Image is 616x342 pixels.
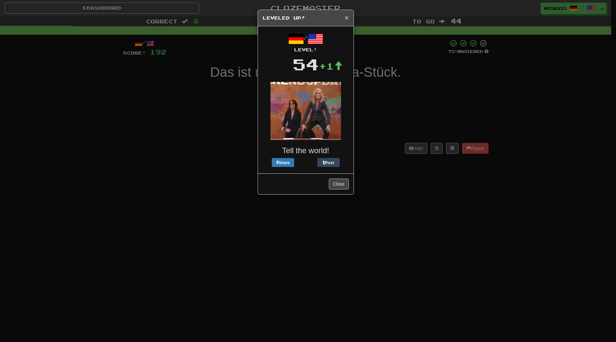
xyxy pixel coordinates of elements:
img: tina-fey-e26f0ac03c4892f6ddeb7d1003ac1ab6e81ce7d97c2ff70d0ee9401e69e3face.gif [270,82,341,140]
button: Close [329,179,349,189]
iframe: X Post Button [294,158,317,167]
div: Level: [263,47,349,53]
h3: Tell the world! [263,146,349,155]
button: Post [317,158,340,167]
h5: Leveled Up! [263,15,349,21]
div: / [263,31,349,53]
div: 54 [293,53,319,75]
button: Share [272,158,294,167]
button: Close [345,14,348,21]
div: +1 [319,60,343,73]
span: × [345,14,348,21]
